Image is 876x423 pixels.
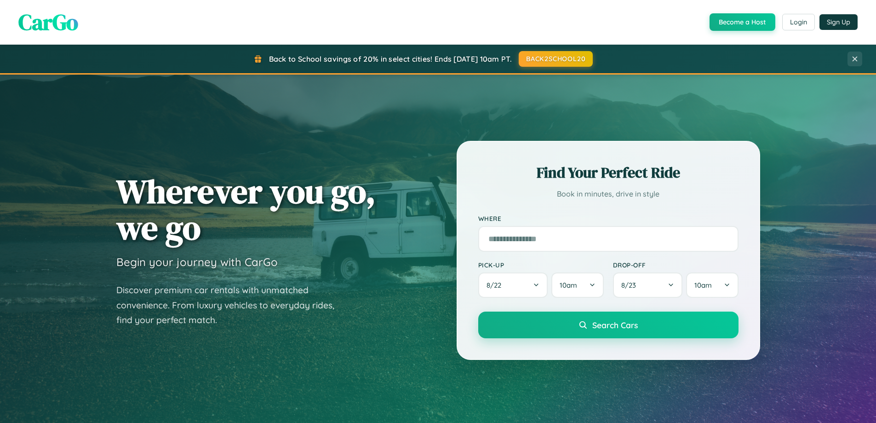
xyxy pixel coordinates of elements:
span: 10am [560,281,577,290]
span: CarGo [18,7,78,37]
h1: Wherever you go, we go [116,173,376,246]
span: Search Cars [592,320,638,330]
button: 8/22 [478,272,548,298]
p: Discover premium car rentals with unmatched convenience. From luxury vehicles to everyday rides, ... [116,283,346,328]
label: Where [478,214,739,222]
span: 8 / 23 [621,281,641,290]
button: 10am [551,272,603,298]
button: 8/23 [613,272,683,298]
span: 10am [694,281,712,290]
h3: Begin your journey with CarGo [116,255,278,269]
p: Book in minutes, drive in style [478,187,739,201]
label: Pick-up [478,261,604,269]
button: Become a Host [710,13,775,31]
span: Back to School savings of 20% in select cities! Ends [DATE] 10am PT. [269,54,512,64]
span: 8 / 22 [487,281,506,290]
button: 10am [686,272,738,298]
button: Sign Up [819,14,858,30]
button: Login [782,14,815,30]
label: Drop-off [613,261,739,269]
button: BACK2SCHOOL20 [519,51,593,67]
button: Search Cars [478,312,739,338]
h2: Find Your Perfect Ride [478,162,739,183]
